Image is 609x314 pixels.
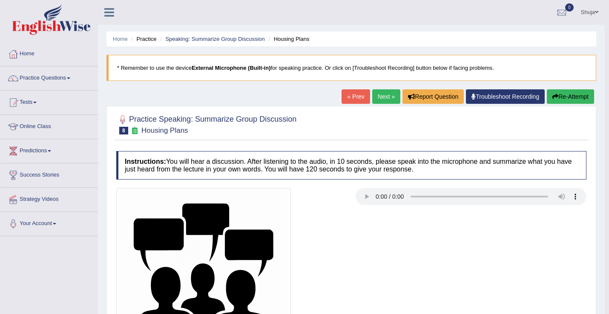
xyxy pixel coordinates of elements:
[130,127,139,135] small: Exam occurring question
[129,35,156,43] li: Practice
[402,89,464,104] button: Report Question
[0,212,98,233] a: Your Account
[0,91,98,112] a: Tests
[0,188,98,209] a: Strategy Videos
[116,113,296,134] h2: Practice Speaking: Summarize Group Discussion
[342,89,370,104] a: « Prev
[106,55,596,81] blockquote: * Remember to use the device for speaking practice. Or click on [Troubleshoot Recording] button b...
[119,127,128,134] span: 8
[372,89,400,104] a: Next »
[125,158,166,165] b: Instructions:
[192,65,271,71] b: External Microphone (Built-in)
[0,139,98,160] a: Predictions
[141,126,188,134] small: Housing Plans
[0,66,98,88] a: Practice Questions
[113,36,128,42] a: Home
[165,36,264,42] a: Speaking: Summarize Group Discussion
[0,42,98,63] a: Home
[116,151,586,180] h4: You will hear a discussion. After listening to the audio, in 10 seconds, please speak into the mi...
[0,115,98,136] a: Online Class
[565,3,574,11] span: 0
[466,89,545,104] a: Troubleshoot Recording
[0,163,98,185] a: Success Stories
[547,89,594,104] button: Re-Attempt
[266,35,309,43] li: Housing Plans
